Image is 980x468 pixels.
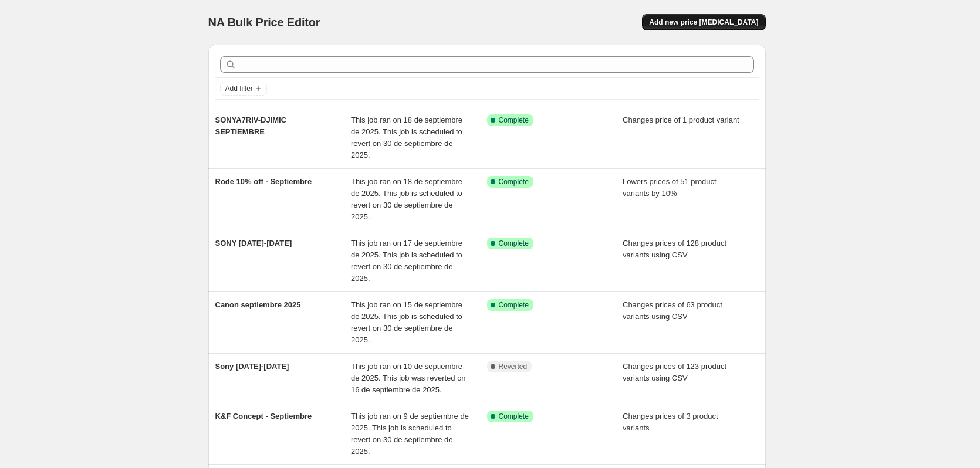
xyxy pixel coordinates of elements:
[351,177,462,221] span: This job ran on 18 de septiembre de 2025. This job is scheduled to revert on 30 de septiembre de ...
[499,239,529,248] span: Complete
[499,362,528,371] span: Reverted
[215,362,289,371] span: Sony [DATE]-[DATE]
[623,412,718,432] span: Changes prices of 3 product variants
[623,362,726,382] span: Changes prices of 123 product variants using CSV
[351,116,462,160] span: This job ran on 18 de septiembre de 2025. This job is scheduled to revert on 30 de septiembre de ...
[215,116,287,136] span: SONYA7RIV-DJIMIC SEPTIEMBRE
[215,300,301,309] span: Canon septiembre 2025
[351,412,469,456] span: This job ran on 9 de septiembre de 2025. This job is scheduled to revert on 30 de septiembre de 2...
[220,82,267,96] button: Add filter
[499,116,529,125] span: Complete
[351,300,462,344] span: This job ran on 15 de septiembre de 2025. This job is scheduled to revert on 30 de septiembre de ...
[623,116,739,124] span: Changes price of 1 product variant
[642,14,765,30] button: Add new price [MEDICAL_DATA]
[208,16,320,29] span: NA Bulk Price Editor
[499,412,529,421] span: Complete
[351,239,462,283] span: This job ran on 17 de septiembre de 2025. This job is scheduled to revert on 30 de septiembre de ...
[215,412,312,420] span: K&F Concept - Septiembre
[215,239,292,247] span: SONY [DATE]-[DATE]
[215,177,312,186] span: Rode 10% off - Septiembre
[649,18,758,27] span: Add new price [MEDICAL_DATA]
[351,362,466,394] span: This job ran on 10 de septiembre de 2025. This job was reverted on 16 de septiembre de 2025.
[499,177,529,186] span: Complete
[499,300,529,310] span: Complete
[623,300,722,321] span: Changes prices of 63 product variants using CSV
[623,239,726,259] span: Changes prices of 128 product variants using CSV
[623,177,717,198] span: Lowers prices of 51 product variants by 10%
[225,84,253,93] span: Add filter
